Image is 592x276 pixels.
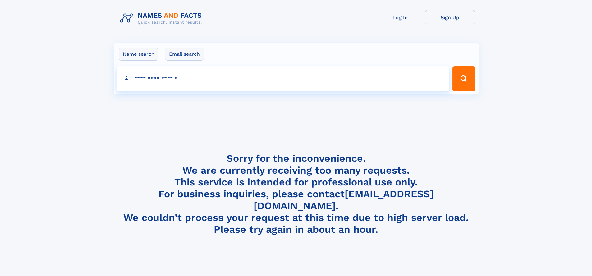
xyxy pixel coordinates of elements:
[117,152,475,236] h4: Sorry for the inconvenience. We are currently receiving too many requests. This service is intend...
[117,10,207,27] img: Logo Names and Facts
[254,188,434,212] a: [EMAIL_ADDRESS][DOMAIN_NAME]
[425,10,475,25] a: Sign Up
[452,66,475,91] button: Search Button
[165,48,204,61] label: Email search
[119,48,158,61] label: Name search
[117,66,450,91] input: search input
[375,10,425,25] a: Log In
